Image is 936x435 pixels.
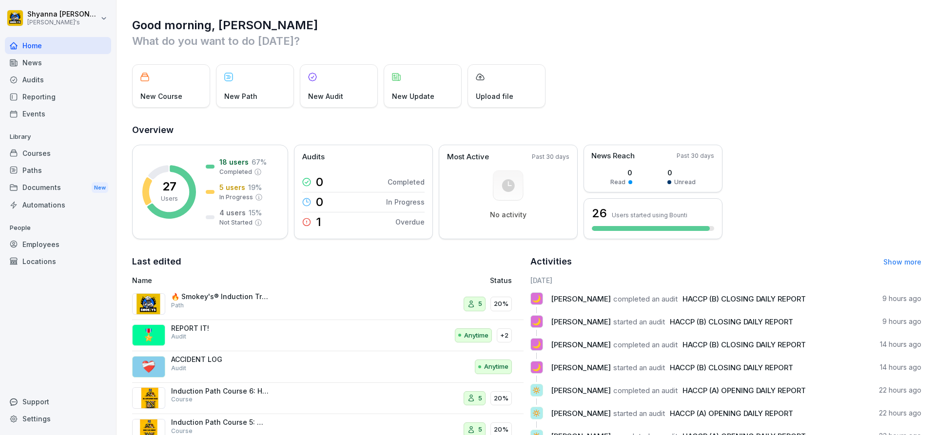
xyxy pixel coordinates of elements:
[249,208,262,218] p: 15 %
[132,33,921,49] p: What do you want to do [DATE]?
[5,410,111,427] a: Settings
[162,181,176,192] p: 27
[219,208,246,218] p: 4 users
[613,317,665,326] span: started an audit
[882,294,921,303] p: 9 hours ago
[530,275,922,285] h6: [DATE]
[5,179,111,197] div: Documents
[171,301,184,310] p: Path
[171,418,269,427] p: Induction Path Course 5: Workplace Conduct
[171,355,269,364] p: ACCIDENT LOG
[132,293,165,315] img: ep9vw2sd15w3pphxl0275339.png
[219,193,253,202] p: In Progress
[670,317,793,326] span: HACCP (B) CLOSING DAILY REPORT
[880,340,921,349] p: 14 hours ago
[5,37,111,54] a: Home
[500,331,508,340] p: +2
[5,236,111,253] div: Employees
[464,331,488,340] p: Anytime
[478,299,482,309] p: 5
[592,205,607,222] h3: 26
[613,340,678,349] span: completed an audit
[5,179,111,197] a: DocumentsNew
[447,151,489,163] p: Most Active
[5,220,111,236] p: People
[248,182,262,192] p: 19 %
[386,197,425,207] p: In Progress
[532,315,541,328] p: 🌙
[682,294,806,303] span: HACCP (B) CLOSING DAILY REPORT
[388,177,425,187] p: Completed
[219,182,245,192] p: 5 users
[883,258,921,266] a: Show more
[392,91,434,101] p: New Update
[682,386,806,395] span: HACCP (A) OPENING DAILY REPORT
[532,338,541,351] p: 🌙
[132,351,524,383] a: ❤️‍🩹ACCIDENT LOGAuditAnytime
[532,292,541,305] p: 🌙
[171,324,269,333] p: REPORT IT!
[5,88,111,105] a: Reporting
[551,363,611,372] span: [PERSON_NAME]
[5,393,111,410] div: Support
[308,91,343,101] p: New Audit
[132,18,921,33] h1: Good morning, [PERSON_NAME]
[132,383,524,415] a: Induction Path Course 6: HR & Employment BasicsCourse520%
[395,217,425,227] p: Overdue
[171,387,269,396] p: Induction Path Course 6: HR & Employment Basics
[551,386,611,395] span: [PERSON_NAME]
[612,211,687,219] p: Users started using Bounti
[670,363,793,372] span: HACCP (B) CLOSING DAILY REPORT
[879,408,921,418] p: 22 hours ago
[302,151,325,163] p: Audits
[551,317,611,326] span: [PERSON_NAME]
[219,157,249,167] p: 18 users
[5,253,111,270] a: Locations
[880,362,921,372] p: 14 hours ago
[132,387,165,409] img: kzx9qqirxmrv8ln5q773skvi.png
[484,362,508,372] p: Anytime
[532,383,541,397] p: 🔅
[613,294,678,303] span: completed an audit
[141,358,156,376] p: ❤️‍🩹
[171,332,186,341] p: Audit
[27,10,98,19] p: Shyanna [PERSON_NAME]
[682,340,806,349] span: HACCP (B) CLOSING DAILY REPORT
[494,299,508,309] p: 20%
[613,386,678,395] span: completed an audit
[316,196,323,208] p: 0
[882,317,921,326] p: 9 hours ago
[132,320,524,352] a: 🎖️REPORT IT!AuditAnytime+2
[5,71,111,88] a: Audits
[316,216,321,228] p: 1
[879,385,921,395] p: 22 hours ago
[677,151,714,160] p: Past 30 days
[161,194,178,203] p: Users
[252,157,267,167] p: 67 %
[667,168,696,178] p: 0
[494,425,508,435] p: 20%
[5,162,111,179] a: Paths
[140,91,182,101] p: New Course
[5,196,111,213] a: Automations
[613,409,665,418] span: started an audit
[476,91,513,101] p: Upload file
[5,105,111,122] a: Events
[610,178,625,187] p: Read
[530,255,572,268] h2: Activities
[532,406,541,420] p: 🔅
[674,178,696,187] p: Unread
[5,129,111,145] p: Library
[316,176,323,188] p: 0
[5,145,111,162] div: Courses
[551,294,611,303] span: [PERSON_NAME]
[224,91,257,101] p: New Path
[490,275,512,285] p: Status
[532,360,541,374] p: 🌙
